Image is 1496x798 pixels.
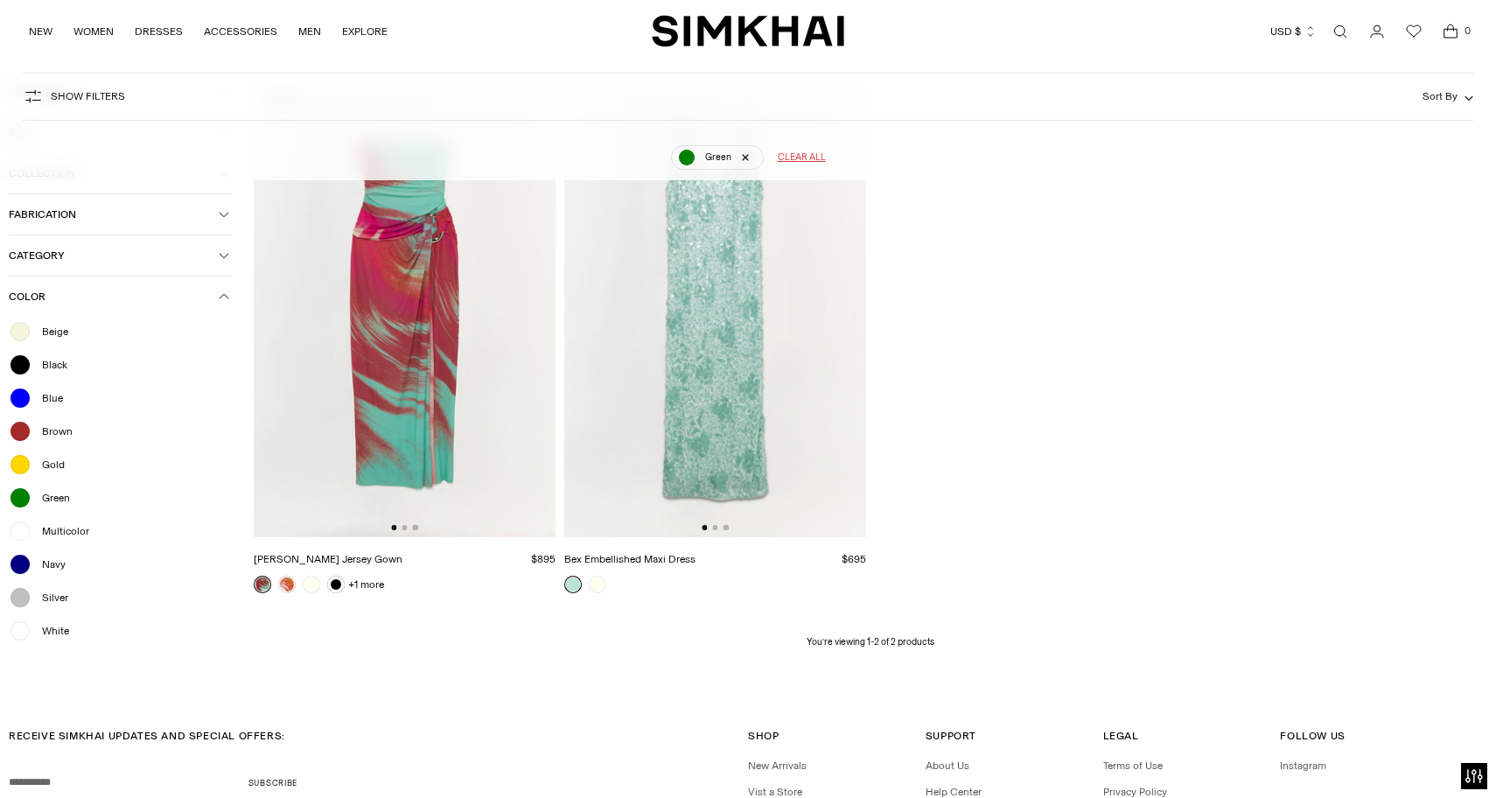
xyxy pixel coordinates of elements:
[1103,786,1167,798] a: Privacy Policy
[1270,12,1317,51] button: USD $
[807,635,934,649] p: You’re viewing 1-2 of 2 products
[31,357,67,373] span: Black
[778,150,826,164] span: Clear all
[135,12,183,51] a: DRESSES
[1323,14,1358,49] a: Open search modal
[926,759,969,772] a: About Us
[31,523,89,539] span: Multicolor
[9,235,232,276] button: Category
[391,525,396,530] button: Go to slide 1
[204,12,277,51] a: ACCESSORIES
[564,553,696,565] a: Bex Embellished Maxi Dress
[348,572,384,597] a: +1 more
[23,82,125,110] button: Show Filters
[31,457,65,472] span: Gold
[14,731,176,784] iframe: Sign Up via Text for Offers
[778,145,826,170] a: Clear all
[402,525,407,530] button: Go to slide 2
[1459,23,1475,38] span: 0
[1423,87,1473,106] button: Sort By
[724,525,729,530] button: Go to slide 3
[254,85,556,538] img: Emma Strapless Jersey Gown
[926,730,976,742] span: Support
[254,553,402,565] a: [PERSON_NAME] Jersey Gown
[1103,730,1139,742] span: Legal
[748,730,779,742] span: Shop
[31,490,70,506] span: Green
[702,525,707,530] button: Go to slide 1
[31,324,68,339] span: Beige
[9,290,219,303] span: Color
[413,525,418,530] button: Go to slide 3
[73,12,114,51] a: WOMEN
[9,194,232,234] button: Fabrication
[342,12,388,51] a: EXPLORE
[298,12,321,51] a: MEN
[31,623,69,639] span: White
[748,786,802,798] a: Vist a Store
[1360,14,1395,49] a: Go to the account page
[9,208,219,220] span: Fabrication
[564,85,866,538] img: Bex Embellished Maxi Dress
[1280,730,1345,742] span: Follow Us
[9,249,219,262] span: Category
[652,14,844,48] a: SIMKHAI
[671,145,764,170] a: Green
[1103,759,1163,772] a: Terms of Use
[31,590,68,605] span: Silver
[31,423,73,439] span: Brown
[1280,759,1326,772] a: Instagram
[712,525,717,530] button: Go to slide 2
[1433,14,1468,49] a: Open cart modal
[926,786,982,798] a: Help Center
[31,556,66,572] span: Navy
[9,730,285,742] span: RECEIVE SIMKHAI UPDATES AND SPECIAL OFFERS:
[748,759,807,772] a: New Arrivals
[51,90,125,102] span: Show Filters
[29,12,52,51] a: NEW
[9,276,232,317] button: Color
[31,390,63,406] span: Blue
[1396,14,1431,49] a: Wishlist
[1423,90,1458,102] span: Sort By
